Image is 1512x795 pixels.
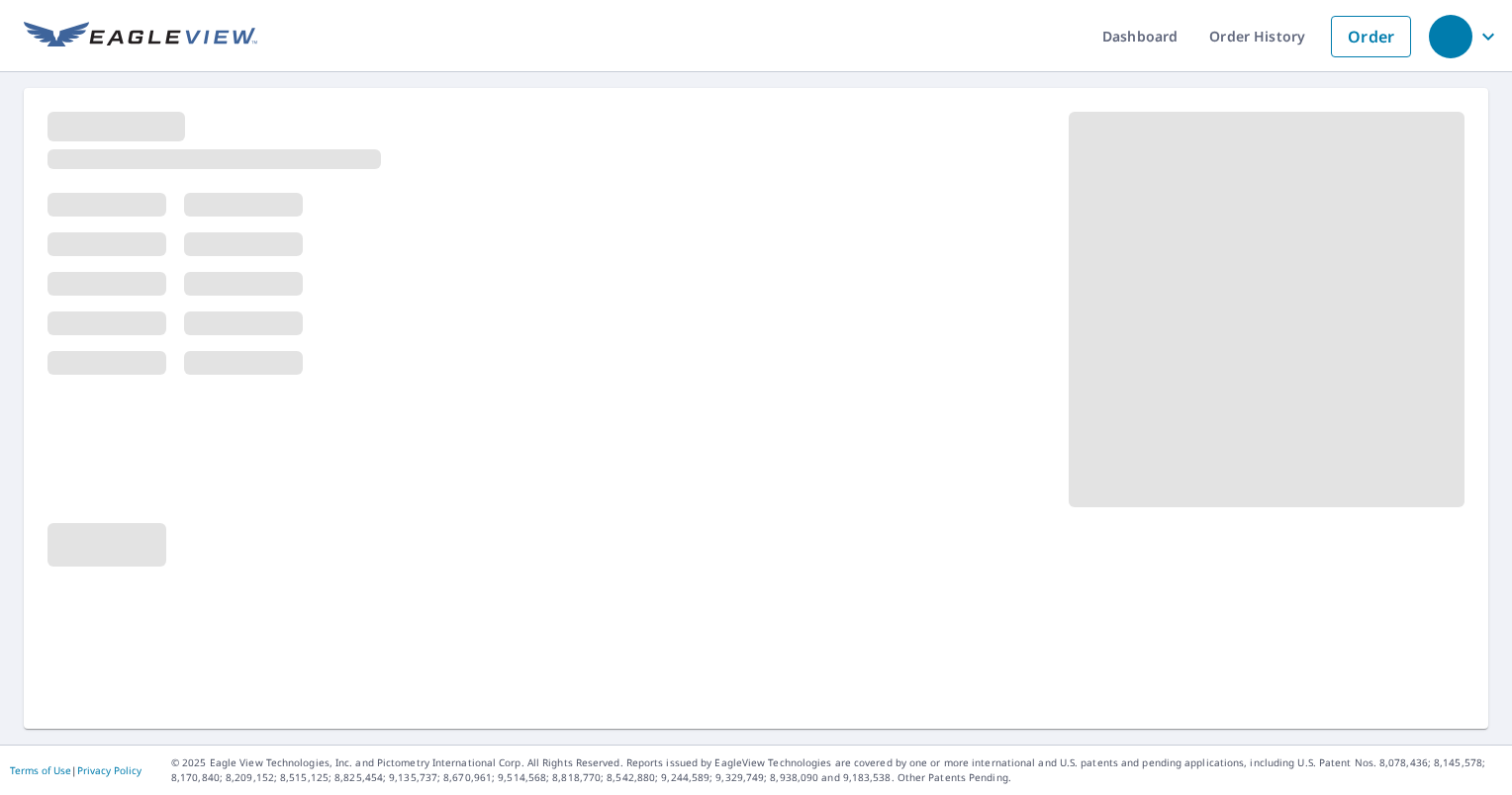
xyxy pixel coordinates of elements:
img: EV Logo [24,22,257,51]
a: Terms of Use [10,763,71,777]
p: © 2025 Eagle View Technologies, Inc. and Pictometry International Corp. All Rights Reserved. Repo... [171,755,1502,785]
a: Order [1331,16,1411,57]
a: Privacy Policy [77,763,142,777]
p: | [10,764,142,776]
